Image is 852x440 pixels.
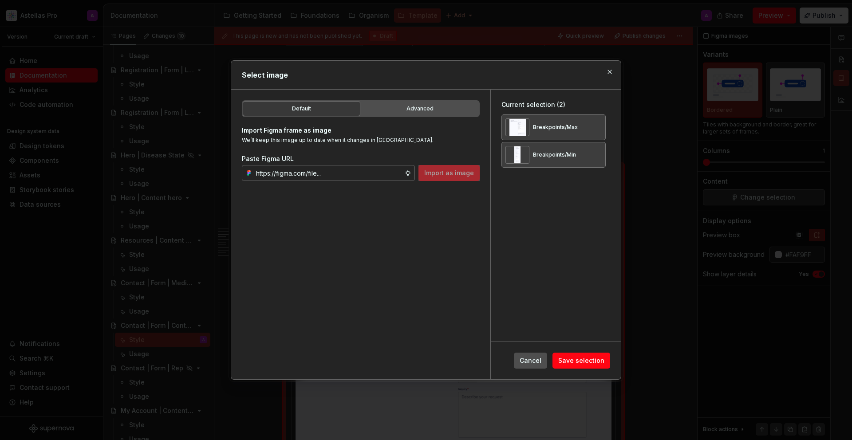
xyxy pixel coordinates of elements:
button: Cancel [514,353,547,369]
div: Breakpoints/Max [533,124,578,131]
div: Default [246,104,357,113]
label: Paste Figma URL [242,154,294,163]
h2: Select image [242,70,610,80]
p: Import Figma frame as image [242,126,480,135]
p: We’ll keep this image up to date when it changes in [GEOGRAPHIC_DATA]. [242,137,480,144]
div: Advanced [364,104,476,113]
input: https://figma.com/file... [252,165,404,181]
button: Save selection [552,353,610,369]
div: Current selection (2) [501,100,606,109]
span: Save selection [558,356,604,365]
span: Cancel [520,356,541,365]
div: Breakpoints/Min [533,151,576,158]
